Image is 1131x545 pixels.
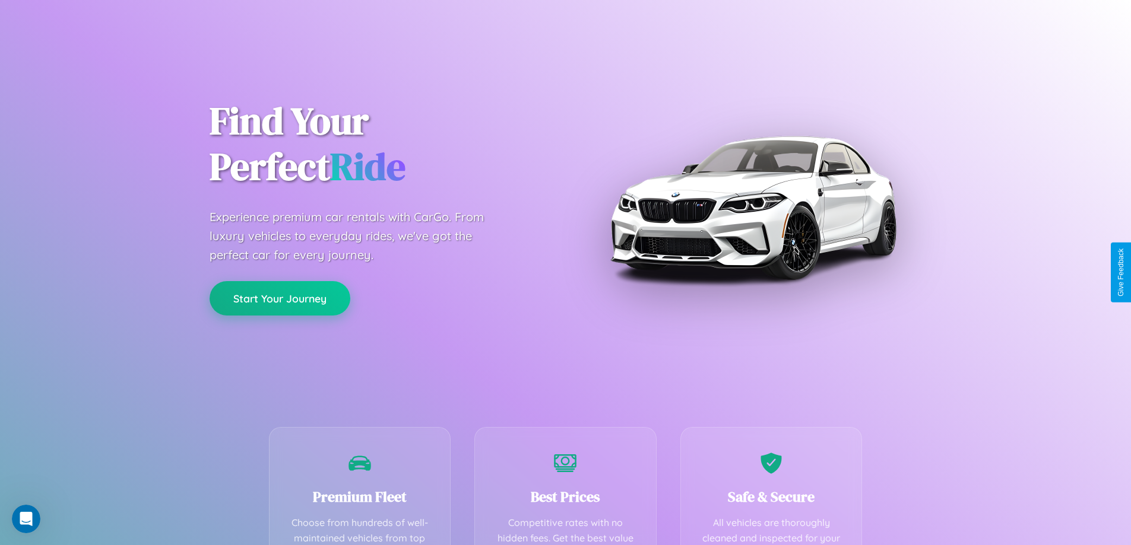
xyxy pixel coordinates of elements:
span: Ride [330,141,405,192]
img: Premium BMW car rental vehicle [604,59,901,356]
button: Start Your Journey [210,281,350,315]
h3: Safe & Secure [699,487,844,506]
h3: Best Prices [493,487,638,506]
iframe: Intercom live chat [12,505,40,533]
p: Experience premium car rentals with CarGo. From luxury vehicles to everyday rides, we've got the ... [210,208,506,264]
div: Give Feedback [1117,248,1125,297]
h1: Find Your Perfect [210,98,548,190]
h3: Premium Fleet [287,487,433,506]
